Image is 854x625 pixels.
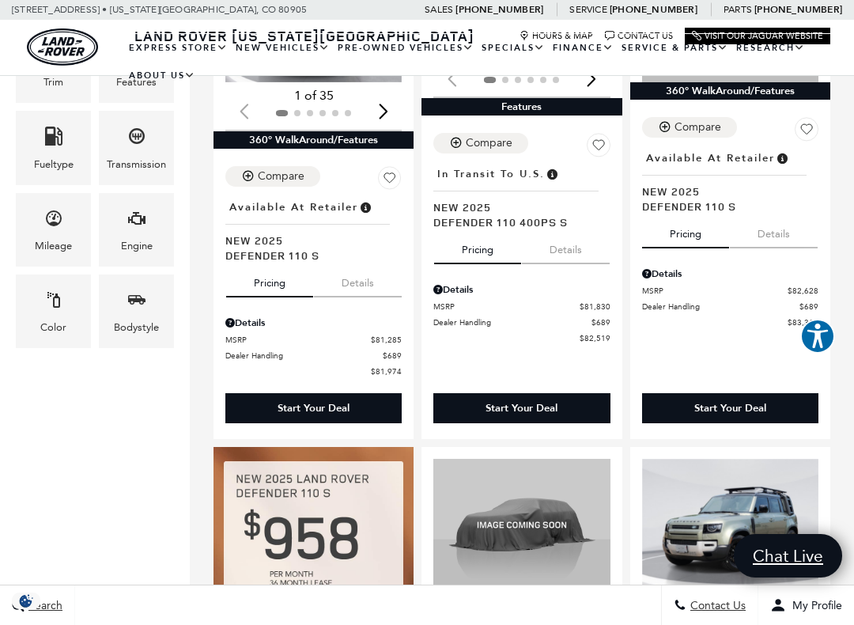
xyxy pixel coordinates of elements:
[642,267,818,281] div: Pricing Details - Defender 110 S
[754,3,842,16] a: [PHONE_NUMBER]
[642,459,818,591] img: 2025 LAND ROVER Defender 110 S 1
[225,166,320,187] button: Compare Vehicle
[549,34,618,62] a: Finance
[125,26,484,45] a: Land Rover [US_STATE][GEOGRAPHIC_DATA]
[734,534,842,578] a: Chat Live
[99,193,174,267] div: EngineEngine
[788,316,818,328] span: $83,317
[642,316,818,328] a: $83,317
[8,593,44,609] img: Opt-Out Icon
[642,301,799,312] span: Dealer Handling
[786,599,842,612] span: My Profile
[433,214,598,229] span: Defender 110 400PS S
[127,205,146,237] span: Engine
[378,166,402,196] button: Save Vehicle
[278,401,350,415] div: Start Your Deal
[522,229,610,264] button: details tab
[758,585,854,625] button: Open user profile menu
[433,316,591,328] span: Dealer Handling
[642,214,729,248] button: pricing tab
[258,169,304,184] div: Compare
[486,401,557,415] div: Start Your Deal
[520,31,593,41] a: Hours & Map
[213,131,414,149] div: 360° WalkAround/Features
[545,165,559,183] span: Vehicle has shipped from factory of origin. Estimated time of delivery to Retailer is on average ...
[745,545,831,566] span: Chat Live
[433,393,610,423] div: Start Your Deal
[134,26,474,45] span: Land Rover [US_STATE][GEOGRAPHIC_DATA]
[34,156,74,173] div: Fueltype
[44,205,63,237] span: Mileage
[478,34,549,62] a: Specials
[630,82,830,100] div: 360° WalkAround/Features
[127,286,146,319] span: Bodystyle
[44,123,63,155] span: Fueltype
[425,4,453,15] span: Sales
[114,319,159,336] div: Bodystyle
[800,319,835,354] button: Explore your accessibility options
[225,350,402,362] a: Dealer Handling $689
[225,334,371,346] span: MSRP
[591,316,610,328] span: $689
[225,87,402,104] div: 1 of 35
[466,136,512,150] div: Compare
[433,199,598,214] span: New 2025
[437,165,545,183] span: In Transit to U.S.
[433,332,610,344] a: $82,519
[43,74,63,91] div: Trim
[225,334,402,346] a: MSRP $81,285
[27,28,98,66] img: Land Rover
[775,150,789,167] span: Vehicle is in stock and ready for immediate delivery. Due to demand, availability is subject to c...
[642,199,807,214] span: Defender 110 S
[225,366,402,377] a: $81,974
[642,285,818,297] a: MSRP $82,628
[8,593,44,609] section: Click to Open Cookie Consent Modal
[694,401,766,415] div: Start Your Deal
[587,133,610,163] button: Save Vehicle
[99,111,174,184] div: TransmissionTransmission
[358,199,372,216] span: Vehicle is in stock and ready for immediate delivery. Due to demand, availability is subject to c...
[433,133,528,153] button: Compare Vehicle
[116,74,157,91] div: Features
[642,147,818,214] a: Available at RetailerNew 2025Defender 110 S
[800,319,835,357] aside: Accessibility Help Desk
[433,282,610,297] div: Pricing Details - Defender 110 400PS S
[40,319,66,336] div: Color
[107,156,166,173] div: Transmission
[433,301,579,312] span: MSRP
[334,34,478,62] a: Pre-Owned Vehicles
[12,4,307,15] a: [STREET_ADDRESS] • [US_STATE][GEOGRAPHIC_DATA], CO 80905
[433,316,610,328] a: Dealer Handling $689
[232,34,334,62] a: New Vehicles
[642,184,807,199] span: New 2025
[795,117,818,147] button: Save Vehicle
[125,34,232,62] a: EXPRESS STORE
[724,4,752,15] span: Parts
[127,123,146,155] span: Transmission
[35,237,72,255] div: Mileage
[225,350,383,362] span: Dealer Handling
[225,233,390,248] span: New 2025
[730,214,818,248] button: details tab
[732,34,809,62] a: Research
[16,275,91,348] div: ColorColor
[125,34,830,89] nav: Main Navigation
[27,28,98,66] a: land-rover
[433,459,610,591] img: 2025 LAND ROVER Defender 110 X-Dynamic SE
[99,275,174,348] div: BodystyleBodystyle
[605,31,673,41] a: Contact Us
[642,301,818,312] a: Dealer Handling $689
[434,229,521,264] button: pricing tab
[16,193,91,267] div: MileageMileage
[788,285,818,297] span: $82,628
[229,199,358,216] span: Available at Retailer
[692,31,823,41] a: Visit Our Jaguar Website
[686,599,746,612] span: Contact Us
[226,263,313,297] button: pricing tab
[646,150,775,167] span: Available at Retailer
[121,237,153,255] div: Engine
[642,393,818,423] div: Start Your Deal
[580,301,610,312] span: $81,830
[642,285,788,297] span: MSRP
[455,3,543,16] a: [PHONE_NUMBER]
